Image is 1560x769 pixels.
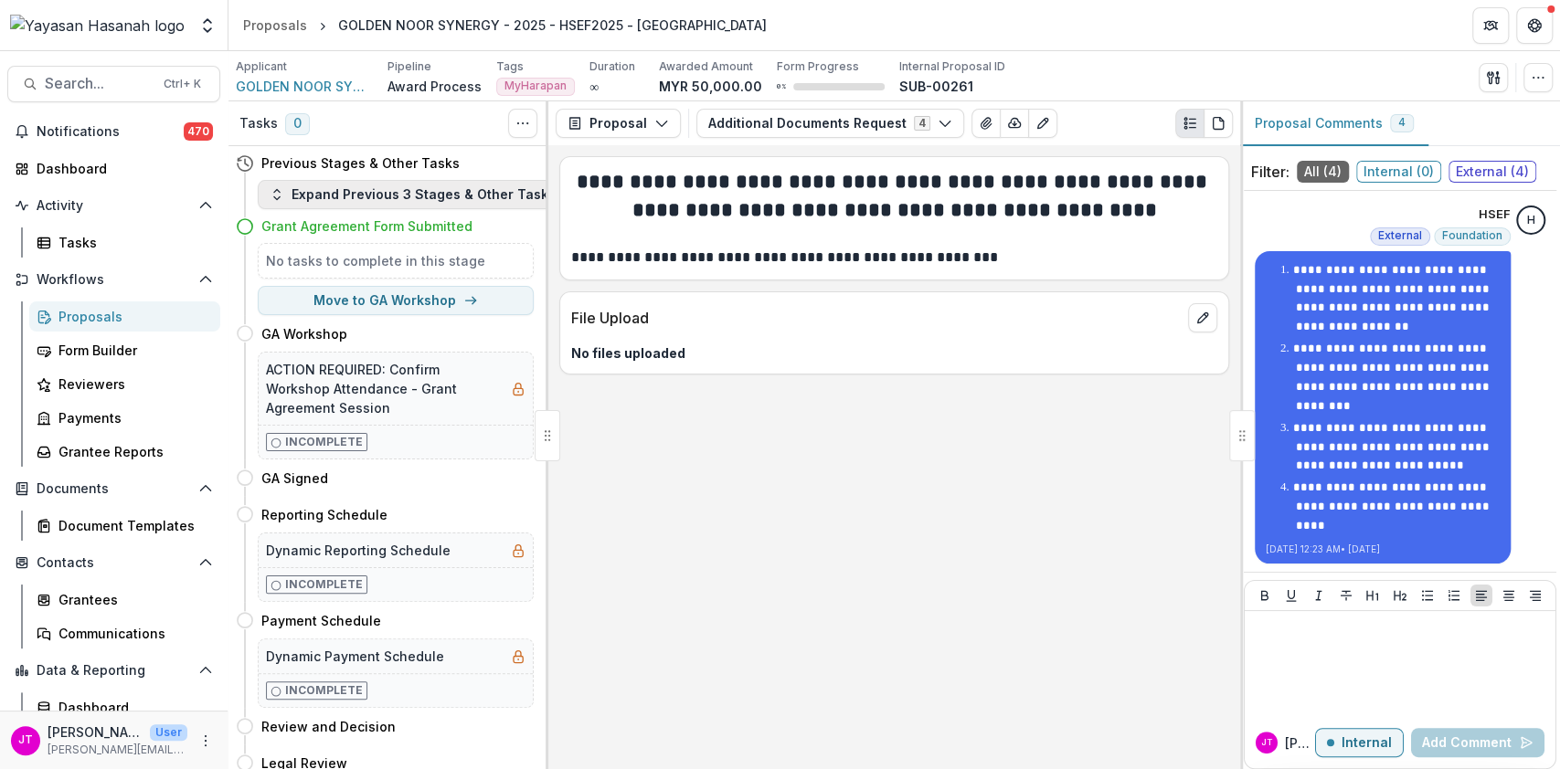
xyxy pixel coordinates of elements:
[1261,738,1273,747] div: Josselyn Tan
[195,7,220,44] button: Open entity switcher
[1516,7,1553,44] button: Get Help
[243,16,307,35] div: Proposals
[18,734,33,746] div: Josselyn Tan
[1527,215,1535,226] div: HSEF
[37,272,191,288] span: Workflows
[387,77,482,96] p: Award Process
[266,251,525,270] h5: No tasks to complete in this stage
[7,265,220,294] button: Open Workflows
[37,159,206,178] div: Dashboard
[29,227,220,258] a: Tasks
[1524,585,1546,606] button: Align Right
[285,682,363,699] p: Incomplete
[571,307,1181,329] p: File Upload
[29,437,220,467] a: Grantee Reports
[258,286,534,315] button: Move to GA Workshop
[58,590,206,609] div: Grantees
[496,58,524,75] p: Tags
[29,618,220,648] a: Communications
[1028,109,1057,138] button: Edit as form
[58,307,206,326] div: Proposals
[37,663,191,679] span: Data & Reporting
[236,58,287,75] p: Applicant
[659,58,753,75] p: Awarded Amount
[1449,161,1536,183] span: External ( 4 )
[7,548,220,577] button: Open Contacts
[1315,728,1404,757] button: Internal
[58,442,206,461] div: Grantee Reports
[1280,585,1302,606] button: Underline
[1498,585,1520,606] button: Align Center
[1335,585,1357,606] button: Strike
[58,233,206,252] div: Tasks
[150,724,187,741] p: User
[29,403,220,433] a: Payments
[1472,7,1509,44] button: Partners
[1417,585,1438,606] button: Bullet List
[571,343,1217,363] p: No files uploaded
[899,58,1005,75] p: Internal Proposal ID
[261,469,328,488] h4: GA Signed
[37,555,191,571] span: Contacts
[777,58,859,75] p: Form Progress
[37,198,191,214] span: Activity
[1204,109,1233,138] button: PDF view
[899,77,973,96] p: SUB-00261
[184,122,213,141] span: 470
[1479,205,1511,224] p: HSEF
[7,191,220,220] button: Open Activity
[589,58,635,75] p: Duration
[29,585,220,615] a: Grantees
[338,16,767,35] div: GOLDEN NOOR SYNERGY - 2025 - HSEF2025 - [GEOGRAPHIC_DATA]
[7,66,220,102] button: Search...
[236,12,314,38] a: Proposals
[971,109,1001,138] button: View Attached Files
[7,656,220,685] button: Open Data & Reporting
[29,511,220,541] a: Document Templates
[1342,735,1392,751] p: Internal
[29,335,220,365] a: Form Builder
[236,77,373,96] a: GOLDEN NOOR SYNERGY
[1175,109,1204,138] button: Plaintext view
[508,109,537,138] button: Toggle View Cancelled Tasks
[266,541,451,560] h5: Dynamic Reporting Schedule
[1443,585,1465,606] button: Ordered List
[58,374,206,394] div: Reviewers
[7,153,220,184] a: Dashboard
[37,124,184,140] span: Notifications
[261,324,347,343] h4: GA Workshop
[589,77,599,96] p: ∞
[1411,728,1544,757] button: Add Comment
[29,692,220,722] a: Dashboard
[7,117,220,146] button: Notifications470
[7,474,220,503] button: Open Documents
[195,730,217,752] button: More
[696,109,964,138] button: Additional Documents Request4
[261,505,387,524] h4: Reporting Schedule
[266,647,444,666] h5: Dynamic Payment Schedule
[261,153,460,173] h4: Previous Stages & Other Tasks
[258,180,568,209] button: Expand Previous 3 Stages & Other Tasks
[236,12,774,38] nav: breadcrumb
[1362,585,1384,606] button: Heading 1
[10,15,185,37] img: Yayasan Hasanah logo
[48,722,143,742] p: [PERSON_NAME]
[1285,733,1315,753] p: [PERSON_NAME]
[1470,585,1492,606] button: Align Left
[58,516,206,535] div: Document Templates
[37,481,191,497] span: Documents
[1356,161,1441,183] span: Internal ( 0 )
[1378,229,1422,242] span: External
[1254,585,1276,606] button: Bold
[58,408,206,427] div: Payments
[160,74,205,94] div: Ctrl + K
[29,369,220,399] a: Reviewers
[1308,585,1330,606] button: Italicize
[504,79,567,92] span: MyHarapan
[1389,585,1411,606] button: Heading 2
[1188,303,1217,332] button: edit
[266,360,504,417] h5: ACTION REQUIRED: Confirm Workshop Attendance - Grant Agreement Session
[261,717,396,736] h4: Review and Decision
[1297,161,1349,183] span: All ( 4 )
[285,113,310,135] span: 0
